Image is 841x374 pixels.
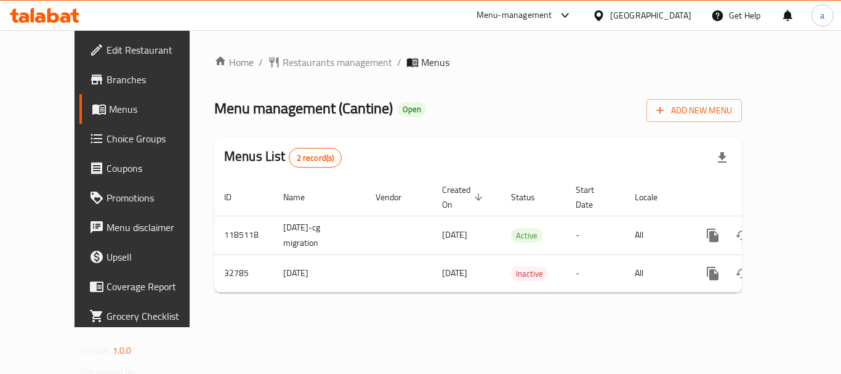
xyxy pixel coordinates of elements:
a: Menus [79,94,215,124]
span: a [820,9,824,22]
span: Add New Menu [656,103,732,118]
span: Status [511,190,551,205]
a: Promotions [79,183,215,213]
span: Menus [109,102,205,116]
td: 32785 [214,254,273,292]
span: [DATE] [442,265,467,281]
div: Export file [707,143,737,173]
td: - [566,216,625,254]
div: Inactive [511,266,548,281]
a: Choice Groups [79,124,215,153]
a: Upsell [79,242,215,272]
button: Change Status [728,259,757,288]
td: - [566,254,625,292]
td: [DATE]-cg migration [273,216,366,254]
li: / [259,55,263,70]
nav: breadcrumb [214,55,742,70]
td: All [625,254,688,292]
span: Branches [107,72,205,87]
td: 1185118 [214,216,273,254]
button: more [698,259,728,288]
a: Grocery Checklist [79,301,215,331]
th: Actions [688,179,826,216]
a: Coverage Report [79,272,215,301]
span: Menus [421,55,449,70]
span: ID [224,190,247,205]
span: Created On [442,182,486,212]
a: Edit Restaurant [79,35,215,65]
span: [DATE] [442,227,467,243]
span: Coupons [107,161,205,176]
span: Menu management ( Cantine ) [214,94,393,122]
span: Active [511,229,542,243]
button: more [698,221,728,250]
span: Coverage Report [107,279,205,294]
span: Promotions [107,190,205,205]
span: Locale [635,190,674,205]
span: 2 record(s) [289,152,342,164]
div: Total records count [289,148,342,168]
span: Choice Groups [107,131,205,146]
span: Restaurants management [283,55,392,70]
span: Edit Restaurant [107,43,205,57]
a: Restaurants management [268,55,392,70]
span: Upsell [107,250,205,264]
a: Home [214,55,254,70]
span: Inactive [511,267,548,281]
h2: Menus List [224,147,342,168]
span: Open [398,104,426,115]
div: Menu-management [477,8,552,23]
li: / [397,55,401,70]
span: Version: [81,343,111,359]
a: Coupons [79,153,215,183]
td: [DATE] [273,254,366,292]
table: enhanced table [214,179,826,293]
span: Vendor [376,190,417,205]
td: All [625,216,688,254]
span: Menu disclaimer [107,220,205,235]
a: Menu disclaimer [79,213,215,242]
a: Branches [79,65,215,94]
span: 1.0.0 [113,343,132,359]
div: Active [511,228,542,243]
button: Change Status [728,221,757,250]
span: Start Date [576,182,610,212]
div: [GEOGRAPHIC_DATA] [610,9,691,22]
button: Add New Menu [646,99,742,122]
span: Grocery Checklist [107,309,205,323]
div: Open [398,102,426,117]
span: Name [283,190,321,205]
